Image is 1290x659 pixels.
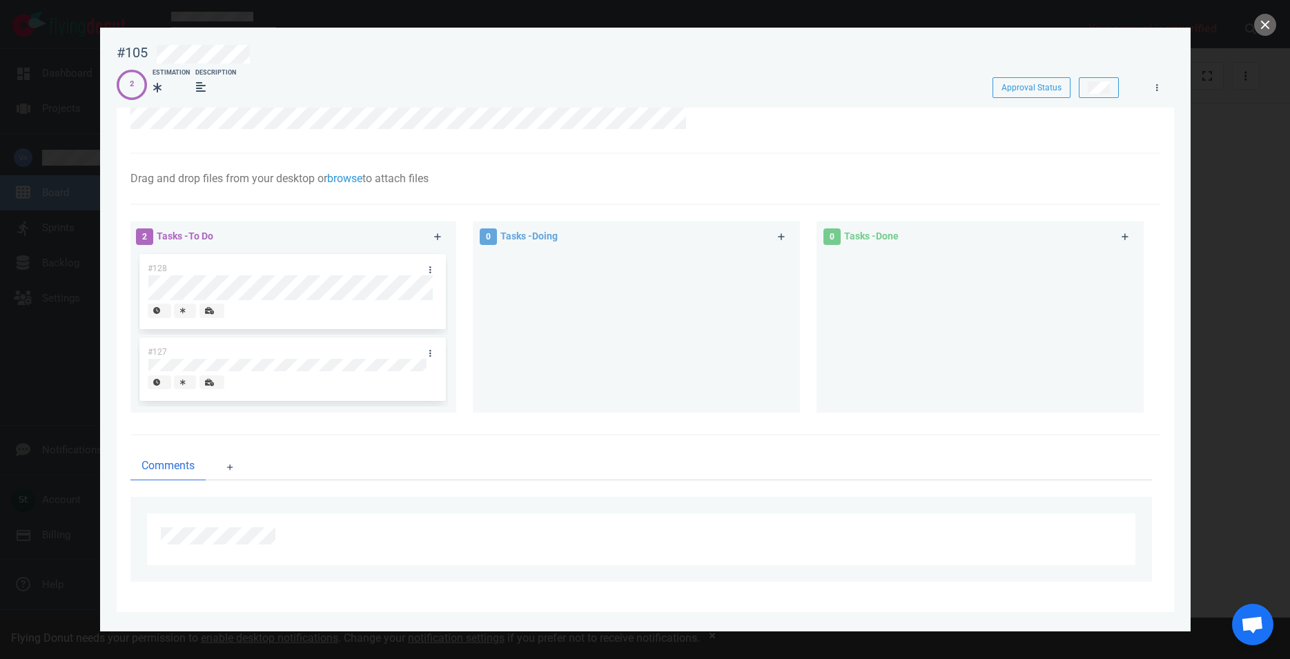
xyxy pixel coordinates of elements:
[195,68,236,78] div: Description
[327,172,362,185] a: browse
[157,230,213,242] span: Tasks - To Do
[148,264,167,273] span: #128
[500,230,558,242] span: Tasks - Doing
[1254,14,1276,36] button: close
[117,44,148,61] div: #105
[153,68,190,78] div: Estimation
[141,458,195,474] span: Comments
[362,172,429,185] span: to attach files
[148,347,167,357] span: #127
[993,77,1071,98] button: Approval Status
[136,228,153,245] span: 2
[823,228,841,245] span: 0
[844,230,899,242] span: Tasks - Done
[130,172,327,185] span: Drag and drop files from your desktop or
[1232,604,1273,645] a: Open chat
[480,228,497,245] span: 0
[130,79,134,90] div: 2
